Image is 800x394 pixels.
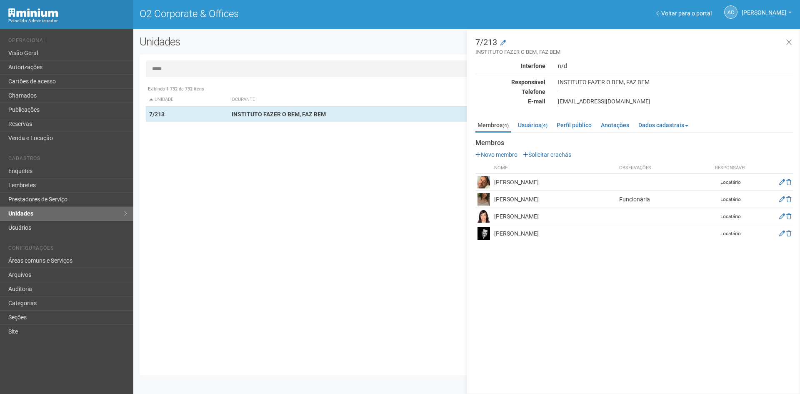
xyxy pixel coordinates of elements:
a: Voltar para o portal [656,10,712,17]
div: INSTITUTO FAZER O BEM, FAZ BEM [552,78,800,86]
strong: Membros [475,139,793,147]
img: Minium [8,8,58,17]
a: Excluir membro [786,179,791,186]
td: Locatário [710,191,752,208]
td: Funcionária [617,191,710,208]
div: [EMAIL_ADDRESS][DOMAIN_NAME] [552,98,800,105]
td: Locatário [710,208,752,225]
a: Editar membro [779,196,785,203]
small: (4) [502,123,509,128]
small: INSTITUTO FAZER O BEM, FAZ BEM [475,48,793,56]
a: Excluir membro [786,196,791,203]
div: Painel do Administrador [8,17,127,25]
a: Dados cadastrais [636,119,690,131]
a: [PERSON_NAME] [742,10,792,17]
th: Observações [617,163,710,174]
li: Operacional [8,38,127,46]
th: Ocupante: activate to sort column ascending [228,93,511,107]
div: Telefone [469,88,552,95]
img: user.png [477,193,490,206]
img: user.png [477,210,490,223]
h1: O2 Corporate & Offices [140,8,460,19]
th: Responsável [710,163,752,174]
h2: Unidades [140,35,405,48]
td: [PERSON_NAME] [492,191,617,208]
a: Editar membro [779,179,785,186]
strong: 7/213 [149,111,165,118]
div: - [552,88,800,95]
a: Usuários(4) [516,119,550,131]
a: Editar membro [779,213,785,220]
th: Nome [492,163,617,174]
a: Modificar a unidade [500,39,506,47]
a: Solicitar crachás [523,151,571,158]
td: [PERSON_NAME] [492,208,617,225]
div: Responsável [469,78,552,86]
a: Anotações [599,119,631,131]
a: Excluir membro [786,230,791,237]
a: Membros(4) [475,119,511,133]
strong: INSTITUTO FAZER O BEM, FAZ BEM [232,111,326,118]
td: [PERSON_NAME] [492,174,617,191]
a: Editar membro [779,230,785,237]
a: Novo membro [475,151,517,158]
small: (4) [541,123,547,128]
th: Unidade: activate to sort column descending [146,93,228,107]
td: Locatário [710,174,752,191]
div: Interfone [469,62,552,70]
div: Exibindo 1-732 de 732 itens [146,85,787,93]
img: user.png [477,227,490,240]
li: Configurações [8,245,127,254]
td: Locatário [710,225,752,242]
div: E-mail [469,98,552,105]
a: Perfil público [555,119,594,131]
td: [PERSON_NAME] [492,225,617,242]
div: n/d [552,62,800,70]
li: Cadastros [8,156,127,164]
img: user.png [477,176,490,188]
h3: 7/213 [475,38,793,56]
a: Excluir membro [786,213,791,220]
span: Ana Carla de Carvalho Silva [742,1,786,16]
a: AC [724,5,737,19]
